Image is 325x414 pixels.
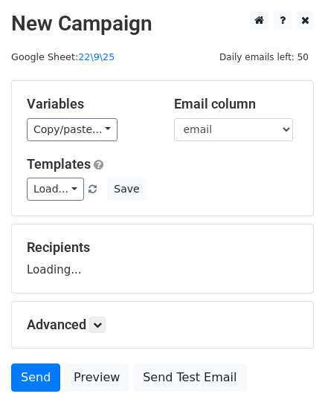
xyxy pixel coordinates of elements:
[11,363,60,392] a: Send
[107,178,146,201] button: Save
[27,317,298,333] h5: Advanced
[27,118,118,141] a: Copy/paste...
[11,11,314,36] h2: New Campaign
[214,51,314,62] a: Daily emails left: 50
[214,49,314,65] span: Daily emails left: 50
[27,96,152,112] h5: Variables
[27,156,91,172] a: Templates
[64,363,129,392] a: Preview
[27,239,298,278] div: Loading...
[27,178,84,201] a: Load...
[27,239,298,256] h5: Recipients
[78,51,115,62] a: 22\9\25
[174,96,299,112] h5: Email column
[11,51,115,62] small: Google Sheet:
[133,363,246,392] a: Send Test Email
